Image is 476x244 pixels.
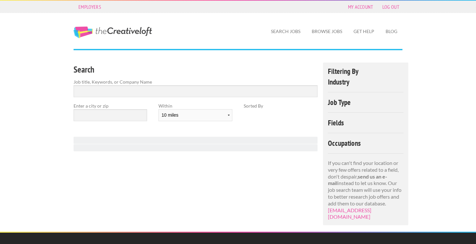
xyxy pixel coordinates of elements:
a: The Creative Loft [74,27,152,38]
a: [EMAIL_ADDRESS][DOMAIN_NAME] [328,207,371,220]
a: Search Jobs [266,24,306,39]
a: Employers [75,2,104,11]
input: Search [74,85,318,97]
p: If you can't find your location or very few offers related to a field, don't despair, instead to ... [328,160,403,220]
h4: Industry [328,78,403,86]
h4: Fields [328,119,403,126]
h3: Search [74,64,318,76]
strong: send us an e-mail [328,173,387,186]
label: Within [158,102,232,109]
label: Sorted By [244,102,317,109]
a: Log Out [379,2,402,11]
label: Enter a city or zip [74,102,147,109]
h4: Job Type [328,99,403,106]
a: Blog [380,24,402,39]
a: Browse Jobs [307,24,347,39]
a: My Account [345,2,377,11]
h4: Filtering By [328,67,403,75]
a: Get Help [348,24,379,39]
label: Job title, Keywords, or Company Name [74,78,318,85]
h4: Occupations [328,139,403,147]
